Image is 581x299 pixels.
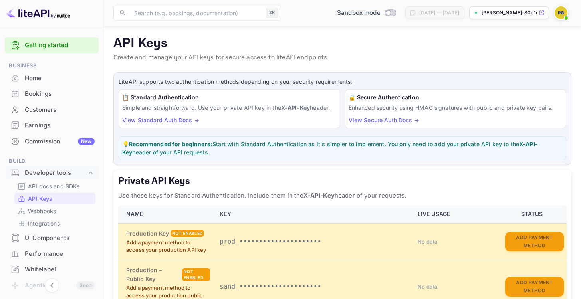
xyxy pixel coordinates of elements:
a: View Secure Auth Docs → [349,117,419,123]
div: Commission [25,137,95,146]
div: Home [25,74,95,83]
div: Webhooks [14,205,95,217]
img: LiteAPI logo [6,6,70,19]
span: No data [418,283,438,290]
h6: 📋 Standard Authentication [122,93,337,102]
strong: X-API-Key [122,141,538,156]
th: LIVE USAGE [413,205,500,223]
input: Search (e.g. bookings, documentation) [129,5,263,21]
a: Webhooks [18,207,92,215]
a: Performance [5,246,99,261]
p: prod_••••••••••••••••••••• [220,237,408,246]
a: Bookings [5,86,99,101]
div: Developer tools [5,166,99,180]
a: Whitelabel [5,262,99,277]
p: LiteAPI supports two authentication methods depending on your security requirements: [119,77,566,86]
p: Create and manage your API keys for secure access to liteAPI endpoints. [113,53,571,63]
div: Customers [5,102,99,118]
span: Build [5,157,99,166]
div: Switch to Production mode [334,8,399,18]
div: Performance [25,249,95,259]
th: KEY [215,205,413,223]
a: Integrations [18,219,92,228]
strong: X-API-Key [303,192,334,199]
div: API Keys [14,193,95,204]
div: ⌘K [266,8,278,18]
a: Add Payment Method [505,283,564,289]
p: Webhooks [28,207,56,215]
p: API Keys [28,194,52,203]
div: Earnings [25,121,95,130]
a: Getting started [25,41,95,50]
div: Customers [25,105,95,115]
a: Home [5,71,99,85]
p: Integrations [28,219,60,228]
div: Not enabled [171,230,204,237]
h6: 🔒 Secure Authentication [349,93,563,102]
p: API Keys [113,36,571,51]
th: NAME [118,205,215,223]
p: Enhanced security using HMAC signatures with public and private key pairs. [349,103,563,112]
p: Simple and straightforward. Use your private API key in the header. [122,103,337,112]
a: CommissionNew [5,134,99,149]
p: 💡 Start with Standard Authentication as it's simpler to implement. You only need to add your priv... [122,140,563,156]
a: Add Payment Method [505,238,564,244]
p: API docs and SDKs [28,182,80,190]
p: Use these keys for Standard Authentication. Include them in the header of your requests. [118,191,567,200]
a: Earnings [5,118,99,133]
a: API docs and SDKs [18,182,92,190]
div: CommissionNew [5,134,99,149]
div: Bookings [5,86,99,102]
div: Getting started [5,37,99,53]
span: No data [418,238,438,245]
div: Not enabled [182,268,210,281]
a: API Keys [18,194,92,203]
button: Add Payment Method [505,277,564,297]
p: [PERSON_NAME]-80p1n.n... [482,9,537,16]
h6: Production – Public Key [126,266,180,283]
button: Collapse navigation [45,278,59,293]
a: UI Components [5,230,99,245]
strong: Recommended for beginners: [129,141,212,147]
div: Earnings [5,118,99,133]
div: Home [5,71,99,86]
div: UI Components [25,234,95,243]
button: Add Payment Method [505,232,564,251]
h5: Private API Keys [118,175,567,188]
th: STATUS [500,205,567,223]
div: Whitelabel [25,265,95,274]
img: Phani Gorantla [555,6,567,19]
div: API docs and SDKs [14,180,95,192]
a: View Standard Auth Docs → [122,117,199,123]
div: New [78,138,95,145]
div: Whitelabel [5,262,99,277]
div: UI Components [5,230,99,246]
h6: Production Key [126,229,169,238]
div: Bookings [25,89,95,99]
span: Business [5,61,99,70]
span: Sandbox mode [337,8,381,18]
div: [DATE] — [DATE] [419,9,459,16]
div: Performance [5,246,99,262]
strong: X-API-Key [281,104,310,111]
p: sand_••••••••••••••••••••• [220,282,408,291]
a: Customers [5,102,99,117]
div: Developer tools [25,168,87,178]
div: Integrations [14,218,95,229]
p: Add a payment method to access your production API key [126,239,210,254]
